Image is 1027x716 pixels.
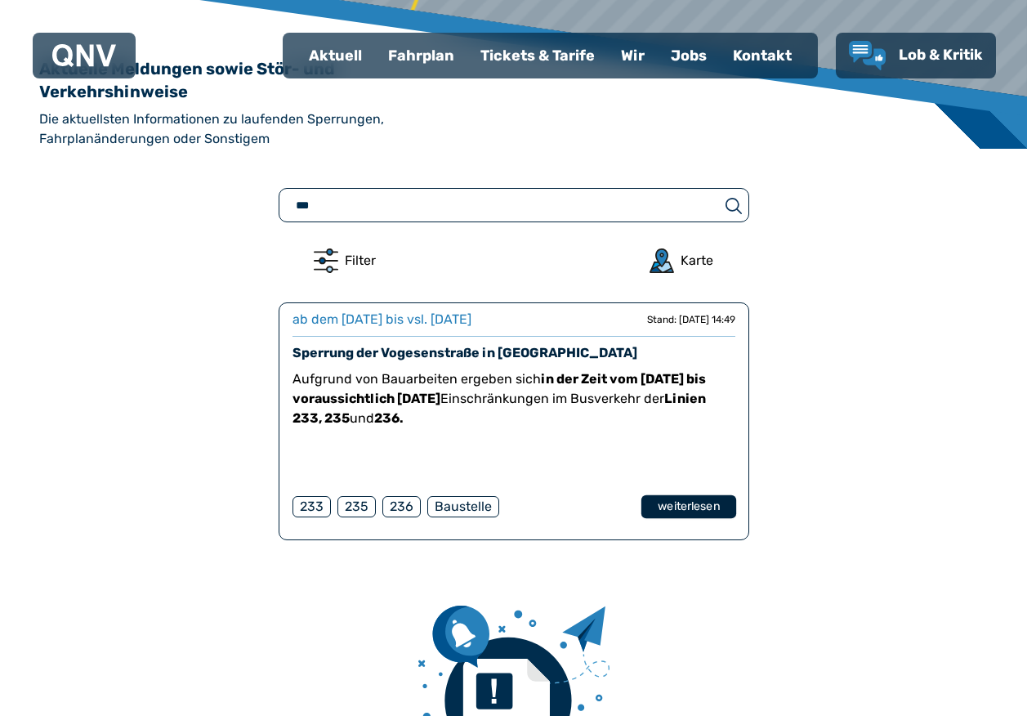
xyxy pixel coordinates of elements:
[642,495,735,518] a: weiterlesen
[720,34,805,77] a: Kontakt
[849,41,983,70] a: Lob & Kritik
[52,44,116,67] img: QNV Logo
[39,57,366,103] h1: Aktuelle Meldungen sowie Stör- und Verkehrshinweise
[337,496,376,517] div: 235
[374,410,404,426] strong: 236.
[899,46,983,64] span: Lob & Kritik
[650,248,713,273] button: Karte anzeigen
[427,496,499,517] div: Baustelle
[345,251,376,271] div: Filter
[292,496,331,517] div: 233
[52,39,116,72] a: QNV Logo
[292,345,637,360] a: Sperrung der Vogesenstraße in [GEOGRAPHIC_DATA]
[292,369,735,428] p: Aufgrund von Bauarbeiten ergeben sich Einschränkungen im Busverkehr der und
[296,34,375,77] a: Aktuell
[681,251,713,271] div: Karte
[382,496,421,517] div: 236
[608,34,658,77] a: Wir
[39,110,489,149] h2: Die aktuellsten Informationen zu laufenden Sperrungen, Fahrplanänderungen oder Sonstigem
[641,495,735,519] button: weiterlesen
[647,313,735,326] div: Stand: [DATE] 14:49
[292,310,471,329] div: ab dem [DATE] bis vsl. [DATE]
[314,248,376,273] button: Filter-Dialog öffnen
[375,34,467,77] a: Fahrplan
[467,34,608,77] a: Tickets & Tarife
[720,195,748,215] button: suchen
[658,34,720,77] a: Jobs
